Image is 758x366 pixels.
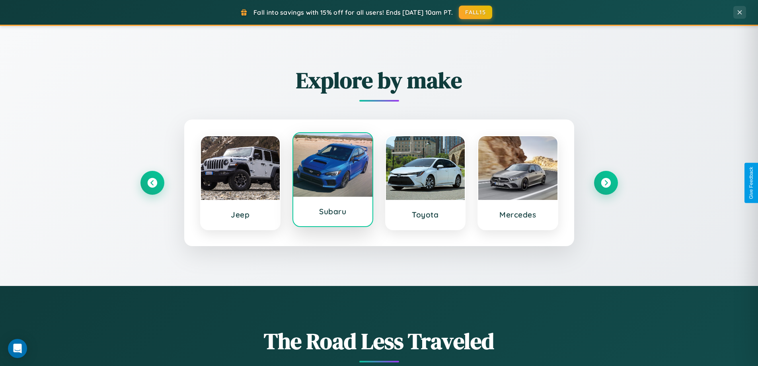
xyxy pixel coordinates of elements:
[140,326,618,356] h1: The Road Less Traveled
[394,210,457,219] h3: Toyota
[459,6,492,19] button: FALL15
[209,210,272,219] h3: Jeep
[748,167,754,199] div: Give Feedback
[253,8,453,16] span: Fall into savings with 15% off for all users! Ends [DATE] 10am PT.
[486,210,550,219] h3: Mercedes
[8,339,27,358] div: Open Intercom Messenger
[301,207,364,216] h3: Subaru
[140,65,618,96] h2: Explore by make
